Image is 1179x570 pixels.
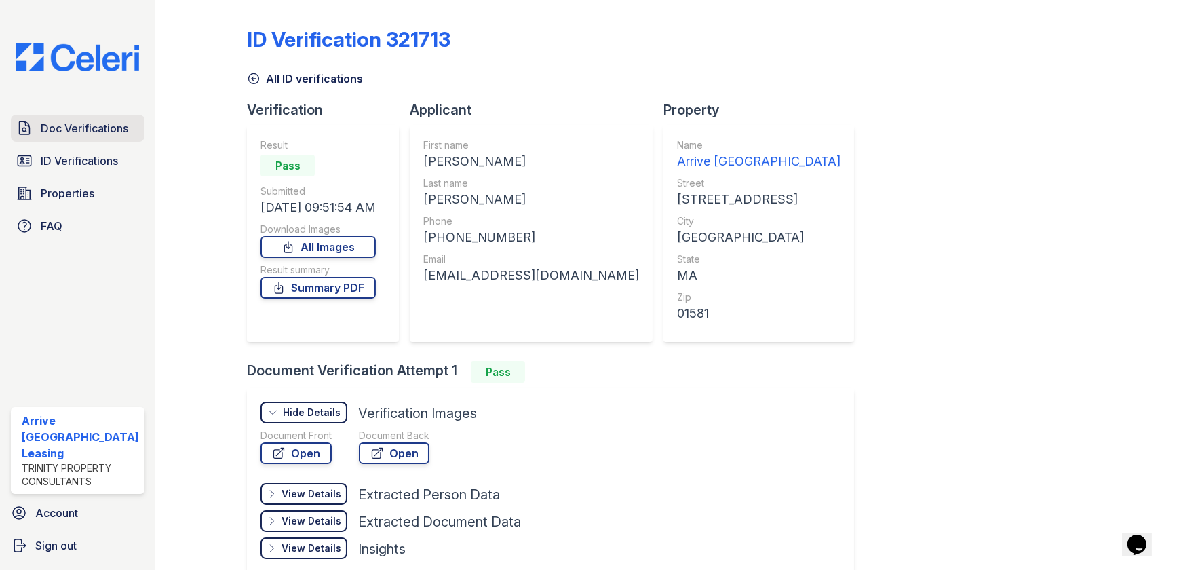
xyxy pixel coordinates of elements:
[22,413,139,461] div: Arrive [GEOGRAPHIC_DATA] Leasing
[35,537,77,554] span: Sign out
[282,487,341,501] div: View Details
[5,532,150,559] a: Sign out
[358,539,406,558] div: Insights
[677,190,840,209] div: [STREET_ADDRESS]
[358,485,500,504] div: Extracted Person Data
[260,429,332,442] div: Document Front
[260,277,376,299] a: Summary PDF
[677,252,840,266] div: State
[423,138,639,152] div: First name
[282,541,341,555] div: View Details
[423,266,639,285] div: [EMAIL_ADDRESS][DOMAIN_NAME]
[677,138,840,171] a: Name Arrive [GEOGRAPHIC_DATA]
[677,176,840,190] div: Street
[677,228,840,247] div: [GEOGRAPHIC_DATA]
[260,263,376,277] div: Result summary
[359,429,429,442] div: Document Back
[677,290,840,304] div: Zip
[423,176,639,190] div: Last name
[282,514,341,528] div: View Details
[410,100,663,119] div: Applicant
[247,361,865,383] div: Document Verification Attempt 1
[41,120,128,136] span: Doc Verifications
[35,505,78,521] span: Account
[260,185,376,198] div: Submitted
[5,499,150,527] a: Account
[423,252,639,266] div: Email
[358,404,477,423] div: Verification Images
[677,266,840,285] div: MA
[663,100,865,119] div: Property
[247,100,410,119] div: Verification
[260,236,376,258] a: All Images
[247,71,363,87] a: All ID verifications
[359,442,429,464] a: Open
[260,198,376,217] div: [DATE] 09:51:54 AM
[41,153,118,169] span: ID Verifications
[423,152,639,171] div: [PERSON_NAME]
[11,180,144,207] a: Properties
[11,212,144,240] a: FAQ
[41,218,62,234] span: FAQ
[260,138,376,152] div: Result
[423,214,639,228] div: Phone
[677,304,840,323] div: 01581
[471,361,525,383] div: Pass
[283,406,341,419] div: Hide Details
[260,155,315,176] div: Pass
[358,512,521,531] div: Extracted Document Data
[5,43,150,71] img: CE_Logo_Blue-a8612792a0a2168367f1c8372b55b34899dd931a85d93a1a3d3e32e68fde9ad4.png
[423,228,639,247] div: [PHONE_NUMBER]
[260,442,332,464] a: Open
[247,27,450,52] div: ID Verification 321713
[11,115,144,142] a: Doc Verifications
[22,461,139,489] div: Trinity Property Consultants
[677,152,840,171] div: Arrive [GEOGRAPHIC_DATA]
[677,214,840,228] div: City
[11,147,144,174] a: ID Verifications
[260,223,376,236] div: Download Images
[41,185,94,202] span: Properties
[677,138,840,152] div: Name
[423,190,639,209] div: [PERSON_NAME]
[1122,516,1165,556] iframe: chat widget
